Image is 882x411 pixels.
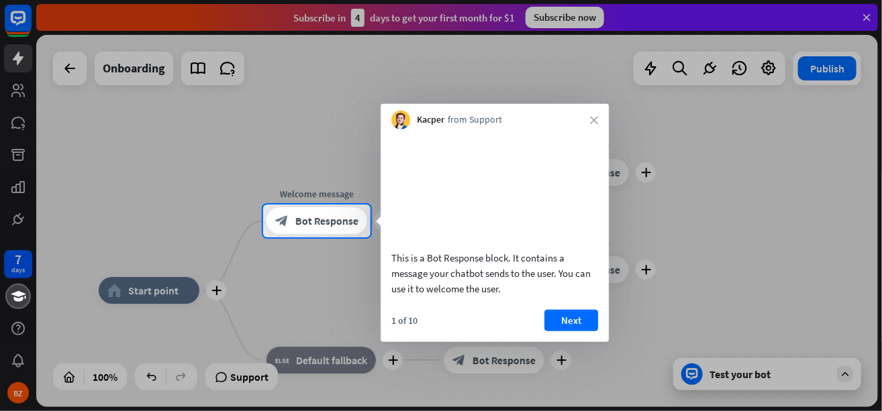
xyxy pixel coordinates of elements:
span: Kacper [417,113,444,127]
span: Bot Response [295,215,358,228]
i: close [590,116,598,124]
i: block_bot_response [275,215,289,228]
button: Next [544,309,598,331]
div: This is a Bot Response block. It contains a message your chatbot sends to the user. You can use i... [391,249,598,296]
div: 1 of 10 [391,314,418,326]
span: from Support [448,113,502,127]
